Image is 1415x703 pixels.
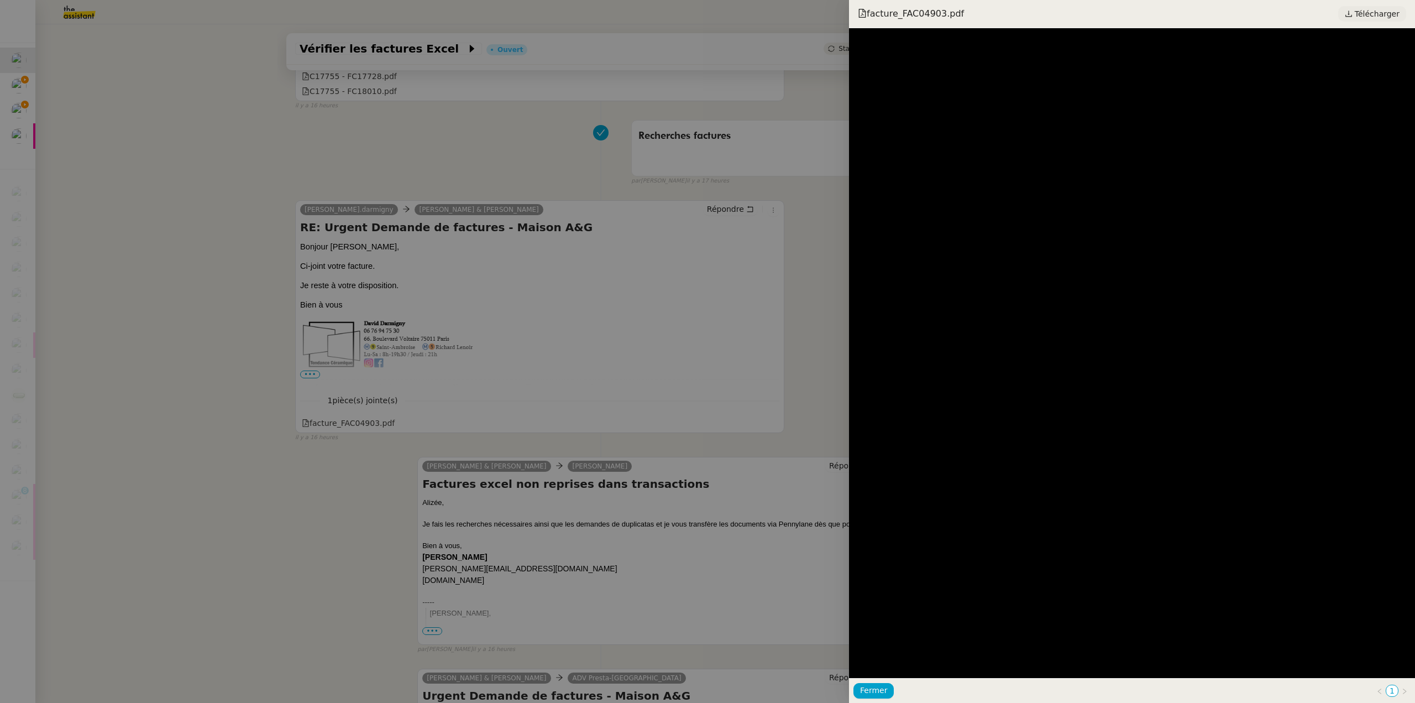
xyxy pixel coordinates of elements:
[1398,685,1411,697] button: Page suivante
[858,8,964,20] span: facture_FAC04903.pdf
[1386,685,1398,696] a: 1
[1386,685,1398,697] li: 1
[1338,6,1406,22] a: Télécharger
[1374,685,1386,697] button: Page précédente
[1355,7,1400,21] span: Télécharger
[853,683,894,699] button: Fermer
[860,684,887,697] span: Fermer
